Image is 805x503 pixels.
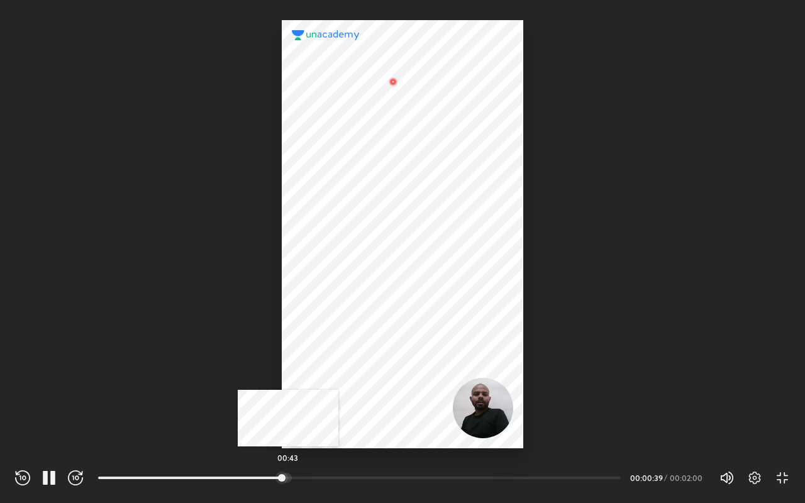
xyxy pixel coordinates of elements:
[664,474,667,482] div: /
[277,454,298,462] h5: 00:43
[292,30,360,40] img: logo.2a7e12a2.svg
[386,74,401,89] img: wMgqJGBwKWe8AAAAABJRU5ErkJggg==
[670,474,704,482] div: 00:02:00
[630,474,662,482] div: 00:00:39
